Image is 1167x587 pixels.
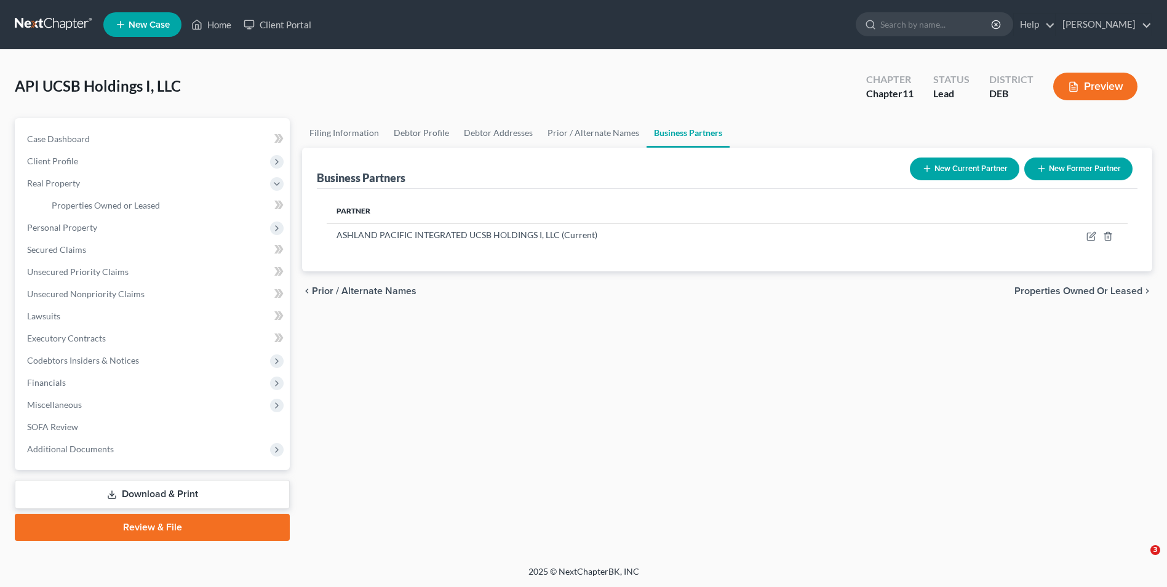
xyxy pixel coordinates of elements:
[337,206,370,215] span: Partner
[386,118,456,148] a: Debtor Profile
[1024,158,1133,180] button: New Former Partner
[337,230,597,240] span: ASHLAND PACIFIC INTEGRATED UCSB HOLDINGS I, LLC (Current)
[27,355,139,365] span: Codebtors Insiders & Notices
[27,377,66,388] span: Financials
[17,327,290,349] a: Executory Contracts
[27,134,90,144] span: Case Dashboard
[933,73,970,87] div: Status
[27,244,86,255] span: Secured Claims
[17,261,290,283] a: Unsecured Priority Claims
[312,286,416,296] span: Prior / Alternate Names
[237,14,317,36] a: Client Portal
[540,118,647,148] a: Prior / Alternate Names
[302,286,312,296] i: chevron_left
[1056,14,1152,36] a: [PERSON_NAME]
[1014,286,1142,296] span: Properties Owned or Leased
[910,158,1019,180] button: New Current Partner
[933,87,970,101] div: Lead
[15,480,290,509] a: Download & Print
[52,200,160,210] span: Properties Owned or Leased
[27,178,80,188] span: Real Property
[27,289,145,299] span: Unsecured Nonpriority Claims
[317,170,405,185] div: Business Partners
[27,444,114,454] span: Additional Documents
[866,87,914,101] div: Chapter
[1142,286,1152,296] i: chevron_right
[1125,545,1155,575] iframe: Intercom live chat
[27,156,78,166] span: Client Profile
[647,118,730,148] a: Business Partners
[27,266,129,277] span: Unsecured Priority Claims
[902,87,914,99] span: 11
[27,399,82,410] span: Miscellaneous
[302,286,416,296] button: chevron_left Prior / Alternate Names
[1150,545,1160,555] span: 3
[1053,73,1137,100] button: Preview
[456,118,540,148] a: Debtor Addresses
[42,194,290,217] a: Properties Owned or Leased
[15,514,290,541] a: Review & File
[27,222,97,233] span: Personal Property
[129,20,170,30] span: New Case
[989,73,1034,87] div: District
[27,311,60,321] span: Lawsuits
[27,421,78,432] span: SOFA Review
[185,14,237,36] a: Home
[17,416,290,438] a: SOFA Review
[17,305,290,327] a: Lawsuits
[15,77,181,95] span: API UCSB Holdings I, LLC
[1014,14,1055,36] a: Help
[1014,286,1152,296] button: Properties Owned or Leased chevron_right
[866,73,914,87] div: Chapter
[302,118,386,148] a: Filing Information
[17,283,290,305] a: Unsecured Nonpriority Claims
[17,128,290,150] a: Case Dashboard
[27,333,106,343] span: Executory Contracts
[989,87,1034,101] div: DEB
[17,239,290,261] a: Secured Claims
[880,13,993,36] input: Search by name...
